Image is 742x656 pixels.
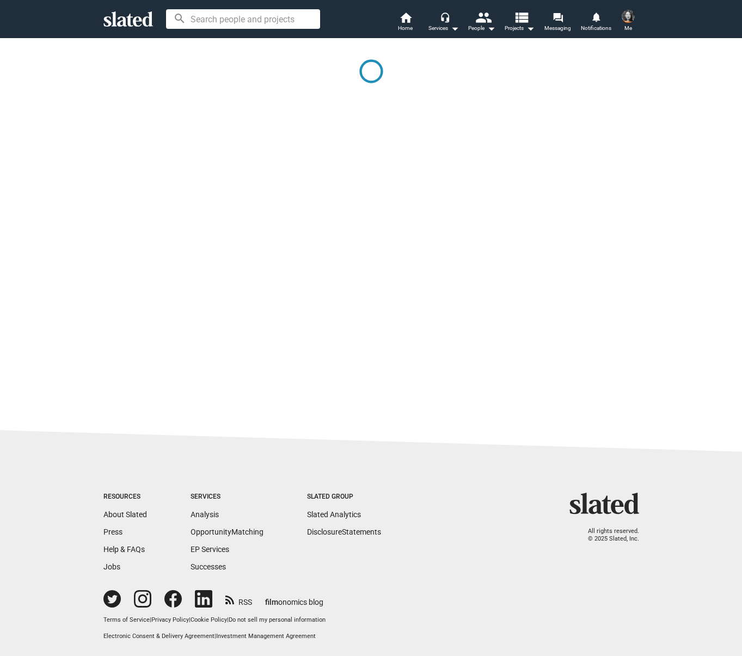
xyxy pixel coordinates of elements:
a: Help & FAQs [103,545,145,554]
span: | [227,616,229,623]
span: film [265,598,278,606]
span: | [150,616,151,623]
button: Projects [501,11,539,35]
span: Projects [505,22,535,35]
a: Slated Analytics [307,510,361,519]
mat-icon: people [475,9,490,25]
a: filmonomics blog [265,588,323,608]
a: Jobs [103,562,120,571]
a: About Slated [103,510,147,519]
mat-icon: forum [553,12,563,22]
button: Do not sell my personal information [229,616,326,624]
span: | [189,616,191,623]
button: People [463,11,501,35]
mat-icon: arrow_drop_down [524,22,537,35]
a: OpportunityMatching [191,528,263,536]
mat-icon: notifications [591,11,601,22]
a: Investment Management Agreement [216,633,316,640]
div: Resources [103,493,147,501]
mat-icon: view_list [513,9,529,25]
img: Chelsea Tieu [622,10,635,23]
mat-icon: headset_mic [440,12,450,22]
div: Services [428,22,459,35]
a: Press [103,528,122,536]
div: Services [191,493,263,501]
a: Electronic Consent & Delivery Agreement [103,633,214,640]
p: All rights reserved. © 2025 Slated, Inc. [577,528,639,543]
mat-icon: home [399,11,412,24]
a: Successes [191,562,226,571]
button: Chelsea TieuMe [615,8,641,36]
span: Me [624,22,632,35]
span: | [214,633,216,640]
mat-icon: arrow_drop_down [485,22,498,35]
a: Privacy Policy [151,616,189,623]
button: Services [425,11,463,35]
div: People [468,22,495,35]
a: Analysis [191,510,219,519]
a: EP Services [191,545,229,554]
span: Home [398,22,413,35]
a: Terms of Service [103,616,150,623]
a: Home [387,11,425,35]
a: Messaging [539,11,577,35]
div: Slated Group [307,493,381,501]
a: DisclosureStatements [307,528,381,536]
mat-icon: arrow_drop_down [448,22,461,35]
a: Notifications [577,11,615,35]
a: Cookie Policy [191,616,227,623]
input: Search people and projects [166,9,320,29]
span: Notifications [581,22,611,35]
a: RSS [225,591,252,608]
span: Messaging [544,22,571,35]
